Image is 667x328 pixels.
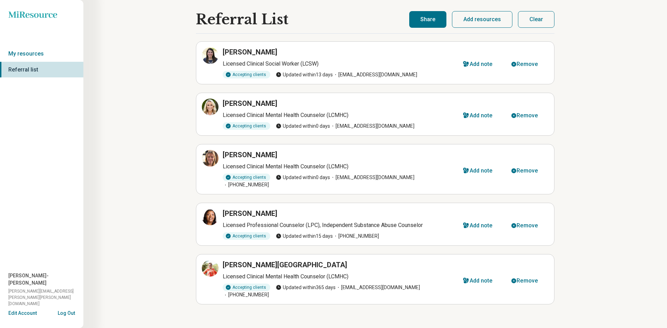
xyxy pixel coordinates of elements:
div: Remove [517,113,538,118]
div: Remove [517,168,538,174]
span: [PHONE_NUMBER] [223,291,269,298]
span: Updated within 13 days [276,71,333,78]
h3: [PERSON_NAME][GEOGRAPHIC_DATA] [223,260,347,270]
div: Accepting clients [223,71,270,78]
span: Updated within 0 days [276,174,330,181]
span: [PERSON_NAME][EMAIL_ADDRESS][PERSON_NAME][PERSON_NAME][DOMAIN_NAME] [8,288,83,307]
div: Add note [470,168,493,174]
button: Add note [455,107,503,124]
button: Add note [455,162,503,179]
div: Add note [470,61,493,67]
span: [PERSON_NAME]-[PERSON_NAME] [8,272,83,287]
h3: [PERSON_NAME] [223,209,277,218]
button: Share [409,11,446,28]
div: Add note [470,223,493,228]
div: Remove [517,223,538,228]
button: Remove [503,107,549,124]
span: [EMAIL_ADDRESS][DOMAIN_NAME] [330,174,414,181]
div: Add note [470,113,493,118]
div: Remove [517,278,538,284]
span: [EMAIL_ADDRESS][DOMAIN_NAME] [336,284,420,291]
button: Remove [503,56,549,73]
button: Edit Account [8,310,37,317]
p: Licensed Clinical Social Worker (LCSW) [223,60,455,68]
h1: Referral List [196,11,288,27]
p: Licensed Clinical Mental Health Counselor (LCMHC) [223,162,455,171]
h3: [PERSON_NAME] [223,99,277,108]
div: Accepting clients [223,174,270,181]
p: Licensed Professional Counselor (LPC), Independent Substance Abuse Counselor [223,221,455,229]
h3: [PERSON_NAME] [223,47,277,57]
button: Remove [503,162,549,179]
button: Log Out [58,310,75,315]
button: Clear [518,11,554,28]
button: Add resources [452,11,512,28]
h3: [PERSON_NAME] [223,150,277,160]
span: Updated within 365 days [276,284,336,291]
span: [PHONE_NUMBER] [333,233,379,240]
button: Add note [455,272,503,289]
button: Add note [455,217,503,234]
div: Add note [470,278,493,284]
div: Accepting clients [223,284,270,291]
button: Remove [503,217,549,234]
span: Updated within 0 days [276,123,330,130]
span: Updated within 15 days [276,233,333,240]
button: Add note [455,56,503,73]
span: [EMAIL_ADDRESS][DOMAIN_NAME] [330,123,414,130]
p: Licensed Clinical Mental Health Counselor (LCMHC) [223,272,455,281]
div: Accepting clients [223,122,270,130]
span: [PHONE_NUMBER] [223,181,269,188]
div: Remove [517,61,538,67]
p: Licensed Clinical Mental Health Counselor (LCMHC) [223,111,455,119]
div: Accepting clients [223,232,270,240]
span: [EMAIL_ADDRESS][DOMAIN_NAME] [333,71,417,78]
button: Remove [503,272,549,289]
